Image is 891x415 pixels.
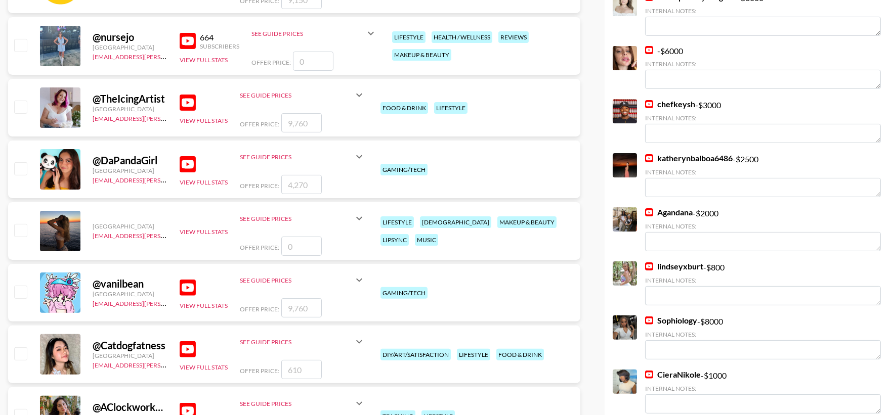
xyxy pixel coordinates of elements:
[645,208,653,216] img: YouTube
[281,237,322,256] input: 0
[93,105,167,113] div: [GEOGRAPHIC_DATA]
[497,216,557,228] div: makeup & beauty
[645,371,653,379] img: YouTube
[180,95,196,111] img: YouTube
[392,49,451,61] div: makeup & beauty
[251,59,291,66] span: Offer Price:
[240,215,353,222] div: See Guide Prices
[180,56,228,64] button: View Full Stats
[93,298,242,307] a: [EMAIL_ADDRESS][PERSON_NAME][DOMAIN_NAME]
[93,43,167,51] div: [GEOGRAPHIC_DATA]
[251,21,377,45] div: See Guide Prices
[380,164,428,175] div: gaming/tech
[457,349,490,360] div: lifestyle
[645,153,881,197] div: - $ 2500
[498,31,529,43] div: reviews
[645,99,881,143] div: - $ 3000
[392,31,426,43] div: lifestyle
[415,234,438,246] div: music
[200,42,239,50] div: Subscribers
[180,33,196,49] img: YouTube
[240,338,353,346] div: See Guide Prices
[180,302,228,309] button: View Full Stats
[645,262,653,270] img: YouTube
[240,91,353,99] div: See Guide Prices
[180,228,228,236] button: View Full Stats
[93,167,167,174] div: [GEOGRAPHIC_DATA]
[93,222,167,230] div: [GEOGRAPHIC_DATA]
[380,234,409,246] div: lipsync
[240,145,365,169] div: See Guide Prices
[645,154,653,162] img: YouTube
[496,349,544,360] div: food & drink
[93,352,167,359] div: [GEOGRAPHIC_DATA]
[93,154,167,167] div: @ DaPandaGirl
[93,113,242,122] a: [EMAIL_ADDRESS][PERSON_NAME][DOMAIN_NAME]
[93,401,167,413] div: @ AClockworkReader
[240,182,279,190] span: Offer Price:
[645,315,697,326] a: Sophiology
[645,100,653,108] img: YouTube
[93,359,242,369] a: [EMAIL_ADDRESS][PERSON_NAME][DOMAIN_NAME]
[180,341,196,357] img: YouTube
[93,51,242,61] a: [EMAIL_ADDRESS][PERSON_NAME][DOMAIN_NAME]
[281,298,322,317] input: 9,760
[240,244,279,251] span: Offer Price:
[281,113,322,132] input: 9,760
[281,175,322,194] input: 4,270
[645,207,881,251] div: - $ 2000
[645,331,881,338] div: Internal Notes:
[281,360,322,379] input: 610
[93,339,167,352] div: @ Catdogfatness
[645,114,881,122] div: Internal Notes:
[200,32,239,42] div: 664
[645,222,881,230] div: Internal Notes:
[380,349,451,360] div: diy/art/satisfaction
[434,102,468,114] div: lifestyle
[240,276,353,284] div: See Guide Prices
[93,93,167,105] div: @ TheIcingArtist
[645,60,881,68] div: Internal Notes:
[240,400,353,407] div: See Guide Prices
[240,305,279,313] span: Offer Price:
[645,370,881,413] div: - $ 1000
[380,287,428,299] div: gaming/tech
[93,174,242,184] a: [EMAIL_ADDRESS][PERSON_NAME][DOMAIN_NAME]
[645,168,881,176] div: Internal Notes:
[180,117,228,124] button: View Full Stats
[293,52,333,71] input: 0
[432,31,492,43] div: health / wellness
[240,268,365,292] div: See Guide Prices
[645,316,653,325] img: YouTube
[93,230,242,240] a: [EMAIL_ADDRESS][PERSON_NAME][DOMAIN_NAME]
[645,46,653,54] img: YouTube
[420,216,491,228] div: [DEMOGRAPHIC_DATA]
[645,276,881,284] div: Internal Notes:
[645,46,881,89] div: - $ 6000
[645,370,701,380] a: CieraNikole
[240,206,365,230] div: See Guide Prices
[251,30,365,37] div: See Guide Prices
[380,216,414,228] div: lifestyle
[93,278,167,290] div: @ vanilbean
[645,385,881,392] div: Internal Notes:
[240,330,365,354] div: See Guide Prices
[645,99,695,109] a: chefkeysh
[380,102,428,114] div: food & drink
[93,31,167,43] div: @ nursejo
[240,153,353,161] div: See Guide Prices
[93,290,167,298] div: [GEOGRAPHIC_DATA]
[645,153,733,163] a: katherynbalboa6486
[240,83,365,107] div: See Guide Prices
[240,120,279,128] span: Offer Price:
[180,156,196,172] img: YouTube
[180,178,228,186] button: View Full Stats
[645,315,881,359] div: - $ 8000
[180,280,196,296] img: YouTube
[645,261,881,305] div: - $ 800
[645,261,703,271] a: lindseyxburt
[645,7,881,15] div: Internal Notes:
[180,363,228,371] button: View Full Stats
[645,207,693,217] a: Agandana
[240,367,279,375] span: Offer Price:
